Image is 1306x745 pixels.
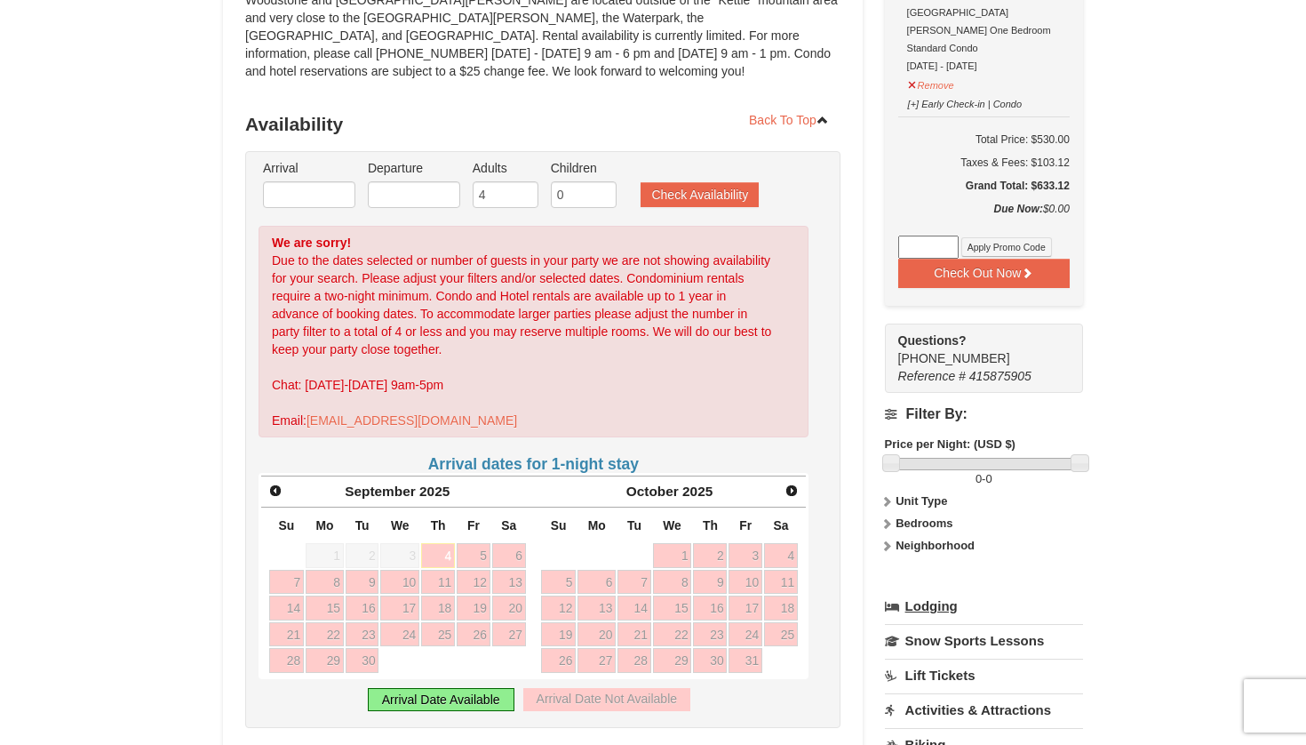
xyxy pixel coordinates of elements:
[663,518,681,533] span: Wednesday
[885,693,1083,726] a: Activities & Attractions
[269,648,304,673] a: 28
[492,622,526,647] a: 27
[703,518,718,533] span: Thursday
[263,159,355,177] label: Arrival
[693,648,727,673] a: 30
[278,518,294,533] span: Sunday
[885,624,1083,657] a: Snow Sports Lessons
[961,237,1052,257] button: Apply Promo Code
[898,154,1070,172] div: Taxes & Fees: $103.12
[457,543,490,568] a: 5
[541,570,576,595] a: 5
[272,236,351,250] strong: We are sorry!
[457,622,490,647] a: 26
[421,596,455,621] a: 18
[896,517,952,530] strong: Bedrooms
[368,159,460,177] label: Departure
[421,622,455,647] a: 25
[259,226,808,437] div: Due to the dates selected or number of guests in your party we are not showing availability for y...
[653,622,692,647] a: 22
[764,596,798,621] a: 18
[315,518,333,533] span: Monday
[898,177,1070,195] h5: Grand Total: $633.12
[739,518,752,533] span: Friday
[969,369,1031,383] span: 415875905
[492,596,526,621] a: 20
[346,543,379,568] span: 2
[898,200,1070,236] div: $0.00
[617,570,651,595] a: 7
[985,472,991,485] span: 0
[693,622,727,647] a: 23
[346,648,379,673] a: 30
[898,131,1070,148] h6: Total Price: $530.00
[653,596,692,621] a: 15
[653,543,692,568] a: 1
[419,484,450,499] span: 2025
[306,570,344,595] a: 8
[421,543,455,568] a: 4
[885,470,1083,488] label: -
[898,332,1051,365] span: [PHONE_NUMBER]
[306,596,344,621] a: 15
[885,659,1083,692] a: Lift Tickets
[729,543,762,568] a: 3
[898,369,966,383] span: Reference #
[307,413,517,428] a: [EMAIL_ADDRESS][DOMAIN_NAME]
[729,622,762,647] a: 24
[896,494,947,508] strong: Unit Type
[492,543,526,568] a: 6
[764,570,798,595] a: 11
[245,107,840,142] h3: Availability
[523,688,690,711] div: Arrival Date Not Available
[345,484,416,499] span: September
[457,570,490,595] a: 12
[269,596,304,621] a: 14
[617,596,651,621] a: 14
[263,478,288,503] a: Prev
[391,518,410,533] span: Wednesday
[346,596,379,621] a: 16
[641,182,759,207] button: Check Availability
[431,518,446,533] span: Thursday
[501,518,516,533] span: Saturday
[617,648,651,673] a: 28
[541,622,576,647] a: 19
[729,648,762,673] a: 31
[774,518,789,533] span: Saturday
[764,622,798,647] a: 25
[473,159,538,177] label: Adults
[467,518,480,533] span: Friday
[551,518,567,533] span: Sunday
[693,543,727,568] a: 2
[737,107,840,133] a: Back To Top
[885,590,1083,622] a: Lodging
[551,159,617,177] label: Children
[577,648,616,673] a: 27
[380,622,419,647] a: 24
[885,437,1015,451] strong: Price per Night: (USD $)
[729,570,762,595] a: 10
[976,472,982,485] span: 0
[779,478,804,503] a: Next
[885,406,1083,422] h4: Filter By:
[896,539,975,552] strong: Neighborhood
[541,596,576,621] a: 12
[626,484,679,499] span: October
[457,596,490,621] a: 19
[346,570,379,595] a: 9
[268,484,283,498] span: Prev
[898,259,1070,287] button: Check Out Now
[682,484,713,499] span: 2025
[653,648,692,673] a: 29
[421,570,455,595] a: 11
[306,648,344,673] a: 29
[627,518,641,533] span: Tuesday
[269,570,304,595] a: 7
[577,622,616,647] a: 20
[368,688,514,711] div: Arrival Date Available
[269,622,304,647] a: 21
[380,570,419,595] a: 10
[355,518,370,533] span: Tuesday
[994,203,1043,215] strong: Due Now:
